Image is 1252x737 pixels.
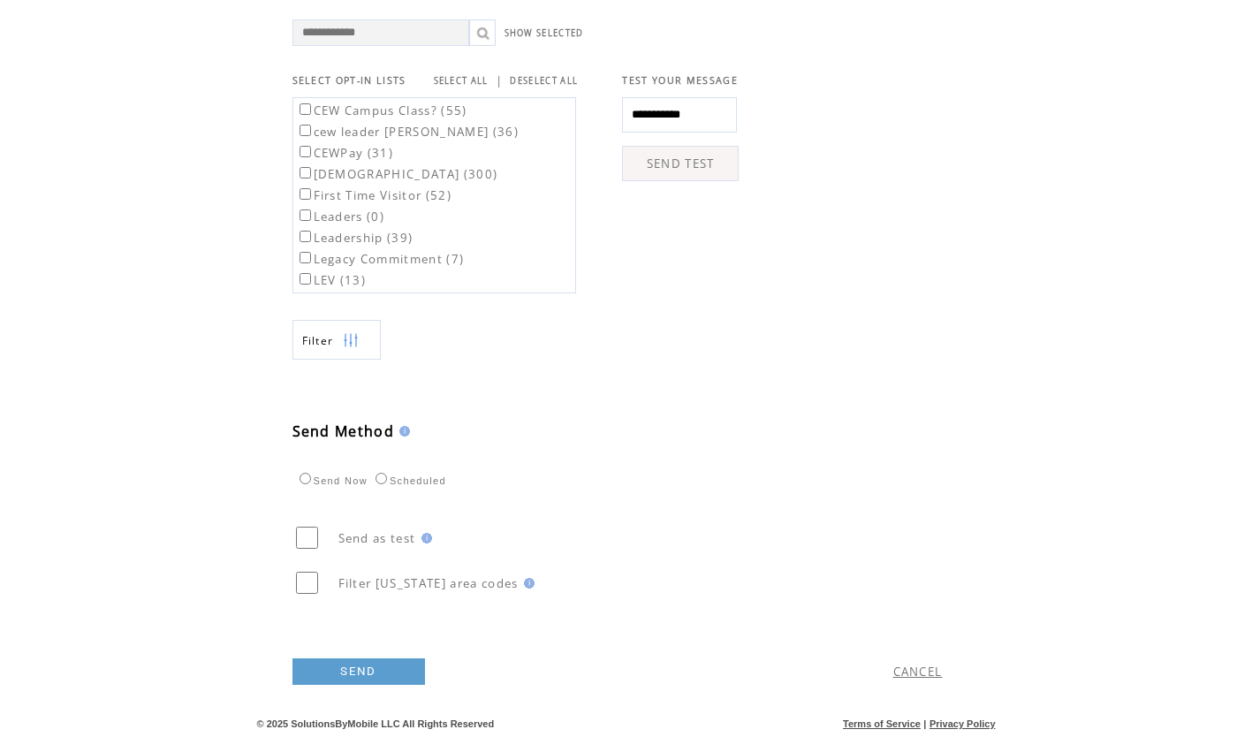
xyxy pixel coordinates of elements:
[622,74,738,87] span: TEST YOUR MESSAGE
[300,146,311,157] input: CEWPay (31)
[923,718,926,729] span: |
[296,145,394,161] label: CEWPay (31)
[300,473,311,484] input: Send Now
[496,72,503,88] span: |
[622,146,739,181] a: SEND TEST
[300,209,311,221] input: Leaders (0)
[519,578,535,589] img: help.gif
[893,664,943,680] a: CANCEL
[296,251,465,267] label: Legacy Commitment (7)
[302,333,334,348] span: Show filters
[300,125,311,136] input: cew leader [PERSON_NAME] (36)
[296,166,498,182] label: [DEMOGRAPHIC_DATA] (300)
[843,718,921,729] a: Terms of Service
[300,167,311,179] input: [DEMOGRAPHIC_DATA] (300)
[296,230,414,246] label: Leadership (39)
[292,74,406,87] span: SELECT OPT-IN LISTS
[296,103,467,118] label: CEW Campus Class? (55)
[376,473,387,484] input: Scheduled
[292,320,381,360] a: Filter
[338,530,416,546] span: Send as test
[257,718,495,729] span: © 2025 SolutionsByMobile LLC All Rights Reserved
[292,422,395,441] span: Send Method
[296,272,367,288] label: LEV (13)
[292,658,425,685] a: SEND
[296,187,452,203] label: First Time Visitor (52)
[338,575,519,591] span: Filter [US_STATE] area codes
[371,475,446,486] label: Scheduled
[296,209,385,224] label: Leaders (0)
[505,27,584,39] a: SHOW SELECTED
[295,475,368,486] label: Send Now
[300,231,311,242] input: Leadership (39)
[300,252,311,263] input: Legacy Commitment (7)
[930,718,996,729] a: Privacy Policy
[510,75,578,87] a: DESELECT ALL
[300,273,311,285] input: LEV (13)
[343,321,359,361] img: filters.png
[434,75,489,87] a: SELECT ALL
[296,124,520,140] label: cew leader [PERSON_NAME] (36)
[300,103,311,115] input: CEW Campus Class? (55)
[300,188,311,200] input: First Time Visitor (52)
[416,533,432,543] img: help.gif
[394,426,410,437] img: help.gif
